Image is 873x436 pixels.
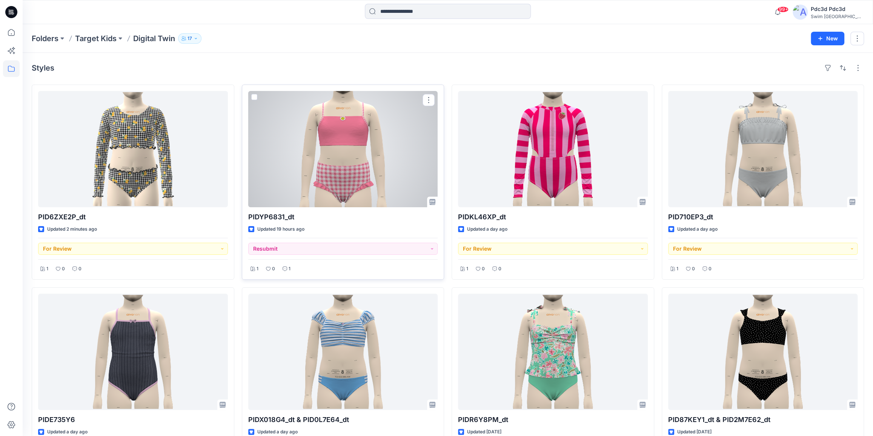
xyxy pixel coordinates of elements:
[498,265,501,273] p: 0
[32,33,58,44] a: Folders
[289,265,290,273] p: 1
[133,33,175,44] p: Digital Twin
[248,414,438,425] p: PIDX018G4_dt & PID0L7E64_dt
[75,33,117,44] a: Target Kids
[668,212,858,222] p: PID710EP3_dt
[178,33,201,44] button: 17
[458,212,648,222] p: PIDKL46XP_dt
[668,414,858,425] p: PID87KEY1_dt & PID2M7E62_dt
[811,5,864,14] div: Pdc3d Pdc3d
[38,212,228,222] p: PID6ZXE2P_dt
[777,6,788,12] span: 99+
[38,294,228,410] a: PIDE735Y6
[248,212,438,222] p: PIDYP6831_dt
[668,294,858,410] a: PID87KEY1_dt & PID2M7E62_dt
[482,265,485,273] p: 0
[38,414,228,425] p: PIDE735Y6
[257,428,298,436] p: Updated a day ago
[257,225,304,233] p: Updated 19 hours ago
[692,265,695,273] p: 0
[793,5,808,20] img: avatar
[47,225,97,233] p: Updated 2 minutes ago
[46,265,48,273] p: 1
[78,265,81,273] p: 0
[677,225,718,233] p: Updated a day ago
[677,428,712,436] p: Updated [DATE]
[458,414,648,425] p: PIDR6Y8PM_dt
[458,294,648,410] a: PIDR6Y8PM_dt
[668,91,858,207] a: PID710EP3_dt
[811,32,844,45] button: New
[32,63,54,72] h4: Styles
[676,265,678,273] p: 1
[248,294,438,410] a: PIDX018G4_dt & PID0L7E64_dt
[811,14,864,19] div: Swim [GEOGRAPHIC_DATA]
[38,91,228,207] a: PID6ZXE2P_dt
[458,91,648,207] a: PIDKL46XP_dt
[466,265,468,273] p: 1
[467,428,501,436] p: Updated [DATE]
[47,428,88,436] p: Updated a day ago
[188,34,192,43] p: 17
[62,265,65,273] p: 0
[709,265,712,273] p: 0
[257,265,258,273] p: 1
[272,265,275,273] p: 0
[248,91,438,207] a: PIDYP6831_dt
[467,225,507,233] p: Updated a day ago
